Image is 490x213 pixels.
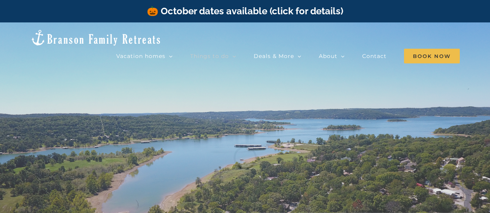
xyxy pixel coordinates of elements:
span: Deals & More [254,53,294,59]
span: About [319,53,337,59]
a: About [319,48,345,64]
a: Book Now [404,48,460,64]
span: Vacation homes [116,53,165,59]
nav: Main Menu [116,48,460,64]
span: Book Now [404,49,460,63]
a: Deals & More [254,48,301,64]
img: Branson Family Retreats Logo [30,29,162,46]
a: Contact [362,48,387,64]
span: Things to do [190,53,229,59]
a: 🎃 October dates available (click for details) [147,5,343,17]
span: Contact [362,53,387,59]
a: Things to do [190,48,236,64]
a: Vacation homes [116,48,173,64]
